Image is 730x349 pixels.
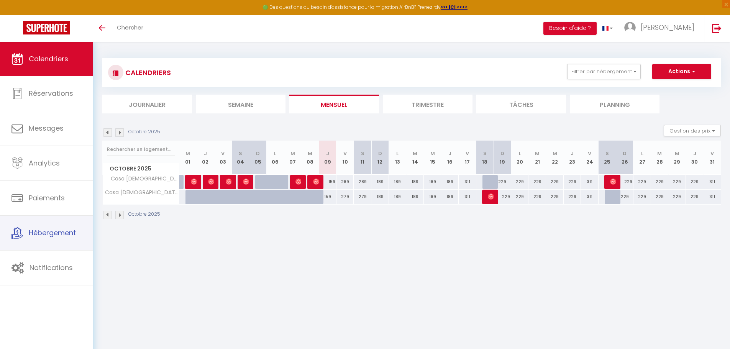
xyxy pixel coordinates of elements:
[712,23,722,33] img: logout
[546,141,564,175] th: 22
[686,141,704,175] th: 30
[641,150,643,157] abbr: L
[371,175,389,189] div: 189
[29,54,68,64] span: Calendriers
[588,150,591,157] abbr: V
[104,175,180,183] span: Casa [DEMOGRAPHIC_DATA]ïWA
[354,175,371,189] div: 289
[668,175,686,189] div: 229
[448,150,451,157] abbr: J
[308,150,312,157] abbr: M
[703,175,721,189] div: 311
[226,174,231,189] span: Kenz Al Hawi [PERSON_NAME]
[616,141,633,175] th: 26
[302,141,319,175] th: 08
[616,175,633,189] div: 229
[336,190,354,204] div: 279
[29,158,60,168] span: Analytics
[295,174,301,189] span: [PERSON_NAME]
[623,150,627,157] abbr: D
[599,141,616,175] th: 25
[29,193,65,203] span: Paiements
[668,190,686,204] div: 229
[117,23,143,31] span: Chercher
[185,150,190,157] abbr: M
[459,175,476,189] div: 311
[23,21,70,34] img: Super Booking
[652,64,711,79] button: Actions
[564,175,581,189] div: 229
[103,163,179,174] span: Octobre 2025
[111,15,149,42] a: Chercher
[553,150,557,157] abbr: M
[651,190,669,204] div: 229
[221,150,225,157] abbr: V
[326,150,329,157] abbr: J
[354,141,371,175] th: 11
[546,175,564,189] div: 229
[424,190,441,204] div: 189
[686,175,704,189] div: 229
[274,150,276,157] abbr: L
[494,141,511,175] th: 19
[413,150,417,157] abbr: M
[564,141,581,175] th: 23
[581,175,599,189] div: 311
[102,95,192,113] li: Journalier
[535,150,540,157] abbr: M
[396,150,399,157] abbr: L
[624,22,636,33] img: ...
[30,263,73,272] span: Notifications
[361,150,364,157] abbr: S
[208,174,214,189] span: [PERSON_NAME]
[693,150,696,157] abbr: J
[546,190,564,204] div: 229
[179,141,197,175] th: 01
[459,190,476,204] div: 311
[319,141,336,175] th: 09
[581,141,599,175] th: 24
[29,228,76,238] span: Hébergement
[231,141,249,175] th: 04
[290,150,295,157] abbr: M
[319,175,336,189] div: 159
[657,150,662,157] abbr: M
[406,141,424,175] th: 14
[710,150,714,157] abbr: V
[336,141,354,175] th: 10
[336,175,354,189] div: 289
[204,150,207,157] abbr: J
[675,150,679,157] abbr: M
[488,189,494,204] span: [PERSON_NAME]
[441,190,459,204] div: 189
[664,125,721,136] button: Gestion des prix
[243,174,249,189] span: [PERSON_NAME]
[441,4,468,10] a: >>> ICI <<<<
[371,141,389,175] th: 12
[668,141,686,175] th: 29
[104,190,180,195] span: Casa [DEMOGRAPHIC_DATA]ïwa | Spa privatif & détente romantique
[511,175,529,189] div: 229
[378,150,382,157] abbr: D
[494,190,511,204] div: 229
[249,141,267,175] th: 05
[494,175,511,189] div: 229
[313,174,319,189] span: [PERSON_NAME]
[266,141,284,175] th: 06
[519,150,521,157] abbr: L
[284,141,302,175] th: 07
[107,143,175,156] input: Rechercher un logement...
[459,141,476,175] th: 17
[633,190,651,204] div: 229
[476,141,494,175] th: 18
[319,190,336,204] div: 159
[528,141,546,175] th: 21
[703,141,721,175] th: 31
[383,95,472,113] li: Trimestre
[406,190,424,204] div: 189
[581,190,599,204] div: 311
[354,190,371,204] div: 279
[196,95,285,113] li: Semaine
[424,141,441,175] th: 15
[389,141,407,175] th: 13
